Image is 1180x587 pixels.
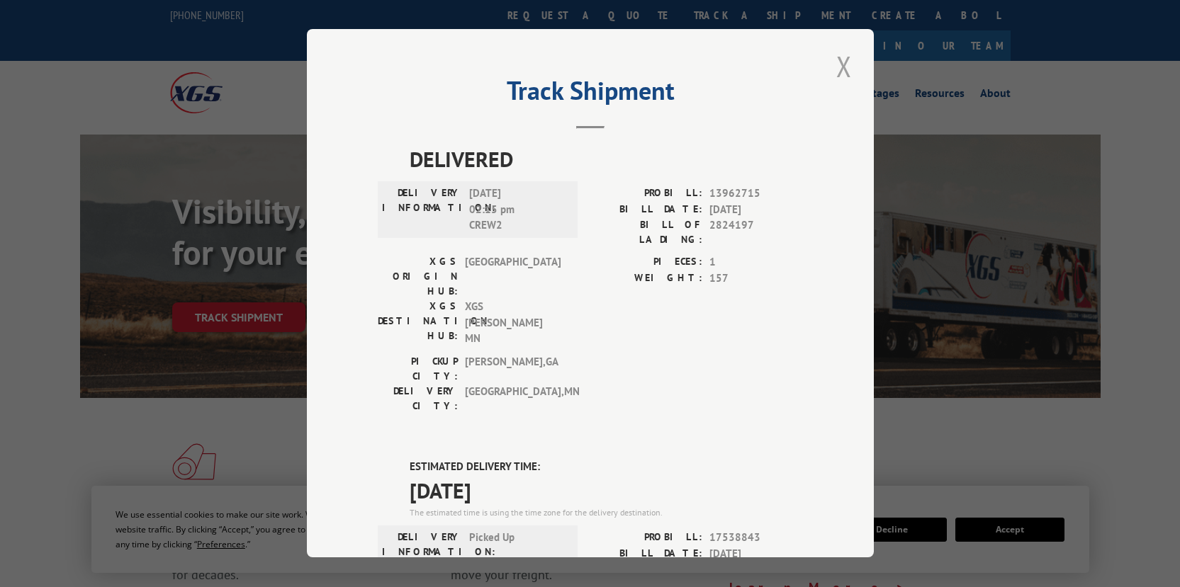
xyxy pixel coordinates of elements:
label: ESTIMATED DELIVERY TIME: [410,459,803,475]
span: [GEOGRAPHIC_DATA] [465,255,561,300]
span: DELIVERED [410,144,803,176]
span: 13962715 [709,186,803,203]
label: DELIVERY CITY: [378,384,458,414]
span: [GEOGRAPHIC_DATA] , MN [465,384,561,414]
label: DELIVERY INFORMATION: [382,530,462,560]
span: 157 [709,270,803,287]
span: [DATE] [709,202,803,218]
h2: Track Shipment [378,81,803,108]
label: BILL OF LADING: [590,218,702,248]
span: [DATE] 02:15 pm CREW2 [469,186,565,234]
div: The estimated time is using the time zone for the delivery destination. [410,507,803,520]
span: Picked Up [469,530,565,560]
span: [PERSON_NAME] , GA [465,354,561,384]
span: [DATE] [709,546,803,562]
span: XGS [PERSON_NAME] MN [465,300,561,348]
label: PROBILL: [590,186,702,203]
label: XGS ORIGIN HUB: [378,255,458,300]
label: BILL DATE: [590,202,702,218]
label: XGS DESTINATION HUB: [378,300,458,348]
label: PIECES: [590,255,702,271]
button: Close modal [832,47,856,86]
label: PICKUP CITY: [378,354,458,384]
label: BILL DATE: [590,546,702,562]
span: 17538843 [709,530,803,547]
label: WEIGHT: [590,270,702,287]
label: DELIVERY INFORMATION: [382,186,462,234]
span: 2824197 [709,218,803,248]
label: PROBILL: [590,530,702,547]
span: [DATE] [410,475,803,507]
span: 1 [709,255,803,271]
